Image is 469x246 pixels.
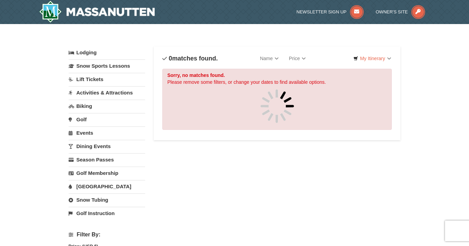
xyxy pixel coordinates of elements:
a: Golf Instruction [69,207,145,220]
span: 0 [169,55,172,62]
a: Massanutten Resort [39,1,155,23]
img: Massanutten Resort Logo [39,1,155,23]
a: Snow Sports Lessons [69,59,145,72]
a: Snow Tubing [69,193,145,206]
a: Price [284,52,311,65]
h4: matches found. [162,55,218,62]
a: Owner's Site [376,9,425,14]
a: My Itinerary [349,53,395,64]
div: Please remove some filters, or change your dates to find available options. [162,69,392,130]
strong: Sorry, no matches found. [167,72,225,78]
a: Golf Membership [69,167,145,179]
a: Activities & Attractions [69,86,145,99]
span: Newsletter Sign Up [296,9,347,14]
img: spinner.gif [260,89,294,123]
a: Biking [69,100,145,112]
a: Newsletter Sign Up [296,9,364,14]
a: Lift Tickets [69,73,145,86]
a: Season Passes [69,153,145,166]
a: Events [69,126,145,139]
h4: Filter By: [69,232,145,238]
a: Golf [69,113,145,126]
span: Owner's Site [376,9,408,14]
a: Lodging [69,46,145,59]
a: Dining Events [69,140,145,153]
a: [GEOGRAPHIC_DATA] [69,180,145,193]
a: Name [255,52,284,65]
